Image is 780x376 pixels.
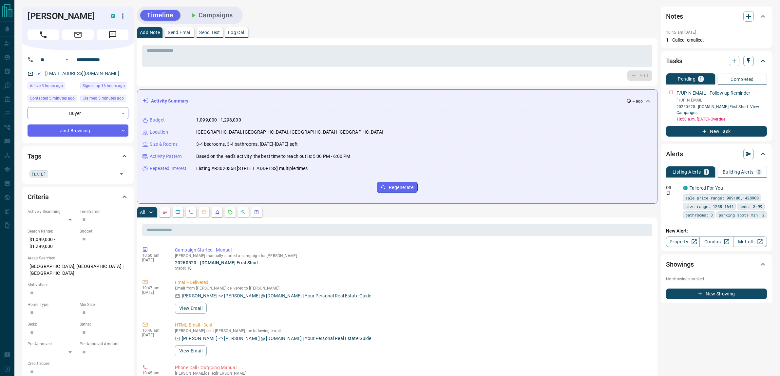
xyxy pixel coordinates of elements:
p: [DATE] [142,333,165,337]
h2: Tasks [666,56,682,66]
p: New Alert: [666,228,767,235]
h2: Notes [666,11,683,22]
p: [PERSON_NAME] sent [PERSON_NAME] the following email [175,329,650,333]
button: New Task [666,126,767,137]
svg: Lead Browsing Activity [175,210,181,215]
div: condos.ca [683,186,688,190]
p: Listing #R3020368 [STREET_ADDRESS] multiple times [196,165,308,172]
div: Sun Aug 17 2025 [28,95,77,104]
h2: Alerts [666,149,683,159]
div: Notes [666,9,767,24]
p: No showings booked [666,276,767,282]
div: Sun Aug 17 2025 [28,82,77,91]
p: All [140,210,145,215]
p: Credit Score: [28,361,128,367]
span: Active 3 hours ago [30,83,63,89]
div: Showings [666,256,767,272]
p: 10:45 am [142,371,165,375]
button: Campaigns [183,10,239,21]
div: Tasks [666,53,767,69]
span: [DATE] [32,171,46,177]
p: 10:45 am [DATE] [666,30,696,35]
p: F/UP N EMAIL - Follow up Reminder [676,90,750,97]
p: [PERSON_NAME] <> [PERSON_NAME] @ [DOMAIN_NAME] | Your Personal Real Estate Guide [182,335,371,342]
p: 1 [705,170,708,174]
p: [DATE] [142,290,165,295]
p: 1 [699,77,702,81]
p: Add Note [140,30,160,35]
p: Activity Pattern [150,153,182,160]
a: 20250520 - [DOMAIN_NAME] First Short [175,260,259,265]
a: Mr.Loft [733,236,767,247]
h1: [PERSON_NAME] [28,11,101,21]
button: View Email [175,303,207,314]
p: Listing Alerts [673,170,701,174]
p: Home Type: [28,302,76,308]
p: Steps: [175,265,650,271]
span: 10 [187,266,192,271]
p: Beds: [28,321,76,327]
svg: Opportunities [241,210,246,215]
div: Tags [28,148,128,164]
span: Message [97,29,128,40]
p: HTML Email - Sent [175,322,650,329]
a: Property [666,236,700,247]
h2: Tags [28,151,41,161]
p: 10:46 am [142,328,165,333]
p: Actively Searching: [28,209,76,215]
p: F/UP N EMAIL [676,97,767,103]
p: Budget [150,117,165,123]
p: Phone Call - Outgoing Manual [175,364,650,371]
p: Timeframe: [80,209,128,215]
p: [PERSON_NAME] manually started a campaign for [PERSON_NAME] [175,254,650,258]
p: Location [150,129,168,136]
svg: Calls [188,210,194,215]
p: Search Range: [28,228,76,234]
p: Log Call [228,30,245,35]
p: -- ago [633,98,643,104]
a: Tailored For You [690,185,723,191]
div: condos.ca [111,14,115,18]
p: Send Email [168,30,191,35]
p: 3-4 bedrooms, 3-4 bathrooms, [DATE]-[DATE] sqft [196,141,298,148]
svg: Notes [162,210,167,215]
span: beds: 3-99 [739,203,762,210]
p: [DATE] [142,258,165,262]
span: bathrooms: 3 [685,212,713,218]
p: [PERSON_NAME] called [PERSON_NAME] [175,371,650,376]
span: parking spots min: 2 [719,212,765,218]
button: New Showing [666,289,767,299]
button: Regenerate [377,182,418,193]
p: Campaign Started - Manual [175,247,650,254]
p: Off [666,185,679,191]
p: Budget: [80,228,128,234]
div: Alerts [666,146,767,162]
p: Pending [678,77,695,81]
p: 10:47 am [142,286,165,290]
svg: Listing Alerts [215,210,220,215]
p: 10:50 a.m. [DATE] - Overdue [676,116,767,122]
p: Baths: [80,321,128,327]
p: [GEOGRAPHIC_DATA], [GEOGRAPHIC_DATA] | [GEOGRAPHIC_DATA] [28,261,128,279]
a: 20250520 - [DOMAIN_NAME] First Short- View Campaigns [676,104,759,115]
span: Email [62,29,94,40]
span: sale price range: 989100,1428900 [685,195,759,201]
p: 10:50 am [142,253,165,258]
p: 1 - Called, emailed. [666,37,767,44]
p: Repeated Interest [150,165,186,172]
span: Signed up 16 hours ago [83,83,125,89]
div: Sun Aug 17 2025 [80,95,128,104]
p: Pre-Approved: [28,341,76,347]
p: Send Text [199,30,220,35]
p: 0 [758,170,760,174]
button: Open [63,56,71,64]
p: Based on the lead's activity, the best time to reach out is: 5:00 PM - 6:00 PM [196,153,350,160]
svg: Emails [201,210,207,215]
div: Buyer [28,107,128,119]
p: Email - Delivered [175,279,650,286]
button: View Email [175,345,207,356]
h2: Showings [666,259,694,270]
svg: Email Verified [36,71,41,76]
span: size range: 1258,1644 [685,203,733,210]
div: Just Browsing [28,124,128,137]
